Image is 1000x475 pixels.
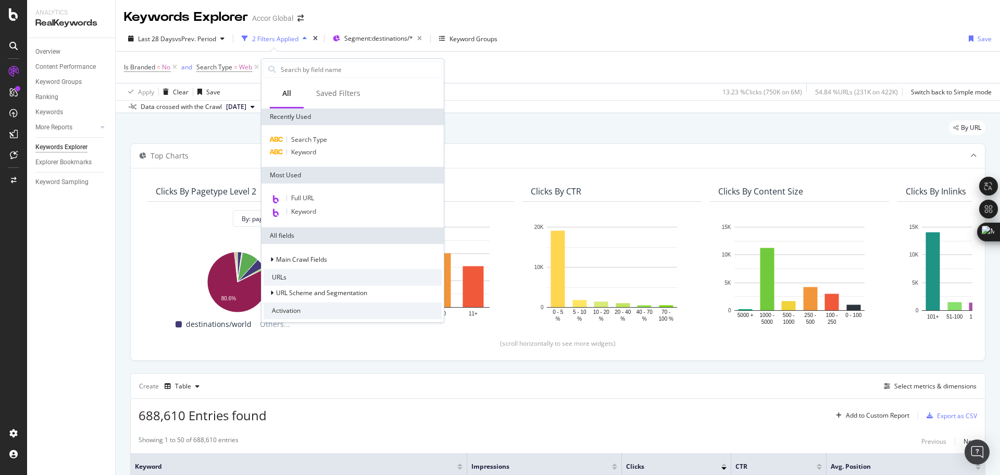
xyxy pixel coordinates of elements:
a: Keywords [35,107,108,118]
text: 250 - [804,312,816,318]
div: 13.23 % Clicks ( 750K on 6M ) [722,88,802,96]
span: Search Type [291,135,327,144]
span: CTR [735,462,801,471]
text: 5K [912,280,919,286]
a: Keywords Explorer [35,142,108,153]
text: 20 - 40 [615,309,631,315]
div: Clear [173,88,189,96]
div: (scroll horizontally to see more widgets) [143,339,972,348]
span: By: pagetype Level 2 [242,214,301,223]
div: Keywords [35,107,63,118]
text: 0 - 100 [845,312,862,318]
div: 54.84 % URLs ( 231K on 422K ) [815,88,898,96]
span: PageWorkers Optimizations [276,322,357,331]
span: No [162,60,170,75]
div: 2 Filters Applied [252,34,298,43]
div: Data crossed with the Crawl [141,102,222,112]
text: 0 - 5 [553,309,563,315]
span: Is Branded [124,63,155,71]
text: 100 % [659,316,673,322]
button: By: pagetype Level 2 [233,210,318,227]
button: Next [964,435,977,448]
span: Full URL [291,193,314,202]
span: Impressions [471,462,596,471]
text: % [577,316,582,322]
a: More Reports [35,122,97,133]
div: Saved Filters [316,88,360,99]
a: Ranking [35,92,108,103]
div: Recently Used [261,108,444,125]
text: 5 - 10 [573,309,586,315]
div: Keyword Groups [449,34,497,43]
div: Previous [921,437,946,446]
div: and [181,63,192,71]
text: 101+ [927,314,939,320]
text: 10K [909,252,919,258]
a: Content Performance [35,62,108,72]
div: Create [139,378,204,395]
input: Search by field name [280,62,441,77]
button: Table [160,378,204,395]
div: Save [206,88,220,96]
span: Clicks [626,462,706,471]
div: A chart. [156,247,318,314]
text: % [599,316,604,322]
div: Keyword Sampling [35,177,89,188]
div: Select metrics & dimensions [894,382,977,391]
div: Overview [35,46,60,57]
text: 1000 [783,319,795,325]
button: Save [965,30,992,47]
button: Clear [159,83,189,100]
span: Main Crawl Fields [276,255,327,264]
svg: A chart. [718,222,881,326]
button: Previous [921,435,946,448]
span: By URL [961,125,981,131]
text: 16-50 [969,314,983,320]
text: 100 - [826,312,838,318]
button: Keyword Groups [435,30,502,47]
text: 250 [828,319,836,325]
a: Keyword Sampling [35,177,108,188]
button: 2 Filters Applied [238,30,311,47]
button: Select metrics & dimensions [880,380,977,393]
div: A chart. [531,222,693,323]
div: arrow-right-arrow-left [297,15,304,22]
span: Keyword [135,462,442,471]
text: % [556,316,560,322]
text: 0 [916,308,919,313]
text: 5K [724,280,731,286]
div: Keywords Explorer [124,8,248,26]
span: destinations/world [186,318,252,331]
text: 15K [722,224,731,230]
div: Ranking [35,92,58,103]
text: 10K [722,252,731,258]
span: Avg. Position [831,462,960,471]
text: % [620,316,625,322]
div: Clicks By Inlinks [906,186,966,197]
span: Last 28 Days [138,34,175,43]
div: Accor Global [252,13,293,23]
text: 70 - [661,309,670,315]
div: Table [175,383,191,389]
div: Clicks By CTR [531,186,581,197]
div: RealKeywords [35,17,107,29]
text: 5000 + [737,312,754,318]
span: 2025 Sep. 17th [226,102,246,112]
div: Most Used [261,167,444,184]
div: All fields [261,227,444,244]
button: Apply [124,83,154,100]
div: More Reports [35,122,72,133]
button: Segment:destinations/* [329,30,426,47]
div: Content Performance [35,62,96,72]
text: 1000 - [760,312,774,318]
text: 11+ [469,311,478,316]
span: vs Prev. Period [175,34,216,43]
span: Others... [256,318,294,331]
div: Activation [264,302,442,319]
span: = [234,63,238,71]
text: 0 [541,305,544,310]
div: Apply [138,88,154,96]
button: Export as CSV [922,407,977,424]
div: Next [964,437,977,446]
